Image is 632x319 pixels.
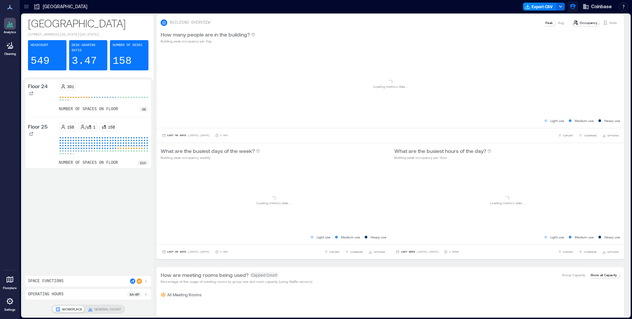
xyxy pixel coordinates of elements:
button: Coinbase [581,1,614,12]
p: What are the busiest days of the week? [161,147,255,155]
button: OPTIONS [601,249,620,255]
p: 391 [67,84,74,89]
p: Heavy use [604,234,620,240]
p: 38 [142,107,146,112]
button: Last Week |[DATE]-[DATE] [394,249,440,255]
a: Cleaning [2,37,18,58]
p: How many people are in the building? [161,31,250,38]
p: Floor 25 [28,123,48,131]
p: All Meeting Rooms [167,292,201,297]
p: Medium use [575,118,594,123]
p: Analytics [4,30,16,34]
p: [STREET_ADDRESS][US_STATE][US_STATE] [28,32,148,37]
p: Percentage of the usage of meeting rooms by group size and room capacity (using Waffle sensors) [161,279,312,284]
span: COMPARE [584,250,597,254]
p: 158 [67,124,74,130]
p: Show all Capacity [591,272,617,278]
span: EXPORT [563,134,573,137]
span: EXPORT [563,250,573,254]
p: number of spaces on floor [59,107,118,112]
button: EXPORT [557,249,575,255]
p: Loading metrics data ... [256,200,291,206]
p: What are the busiest hours of the day? [394,147,486,155]
p: Loading metrics data ... [373,84,408,89]
p: 1 Hour [449,250,459,254]
span: OPTIONS [607,134,619,137]
p: [GEOGRAPHIC_DATA] [43,3,87,10]
button: Export CSV [523,3,557,11]
p: Cleaning [4,52,16,56]
p: 158 [113,55,132,68]
a: Floorplans [1,272,19,292]
span: EXPORT [329,250,340,254]
span: OPTIONS [374,250,385,254]
p: 3.47 [72,55,97,68]
p: 158 [108,124,115,130]
p: Floorplans [3,286,17,290]
p: 210 [140,160,146,165]
p: Medium use [575,234,594,240]
p: 549 [31,55,50,68]
p: Building peak occupancy per Day [161,38,255,44]
p: Building peak occupancy weekly [161,155,260,160]
p: Number of Desks [113,43,142,48]
p: Desk-sharing ratio [72,43,105,53]
button: EXPORT [557,132,575,139]
p: Loading metrics data ... [490,200,525,206]
p: Headcount [31,43,48,48]
p: Peak [545,20,553,25]
p: Medium use [341,234,360,240]
p: Occupancy [580,20,597,25]
p: How are meeting rooms being used? [161,271,249,279]
a: Analytics [2,16,18,36]
button: COMPARE [577,249,598,255]
p: number of spaces on floor [59,160,118,165]
p: Space Functions [28,279,64,284]
p: BUILDING OVERVIEW [170,20,210,25]
span: OPTIONS [607,250,619,254]
p: Heavy use [371,234,386,240]
button: EXPORT [323,249,341,255]
p: 1 Day [220,134,228,137]
p: [GEOGRAPHIC_DATA] [28,16,148,30]
button: COMPARE [577,132,598,139]
span: Coinbase [591,3,612,10]
p: Light use [550,234,564,240]
button: OPTIONS [367,249,386,255]
button: Last 90 Days |[DATE]-[DATE] [161,132,211,139]
a: Settings [2,293,18,314]
p: 1 Day [220,250,228,254]
p: / [85,124,87,130]
span: Capped Count [250,272,278,278]
span: COMPARE [350,250,363,254]
button: COMPARE [344,249,364,255]
p: Group Capacity [562,272,585,278]
p: Visits [609,20,617,25]
p: WORKPLACE [62,307,82,312]
span: COMPARE [584,134,597,137]
p: Operating Hours [28,292,64,297]
button: Last 90 Days |[DATE]-[DATE] [161,249,211,255]
p: Settings [4,308,15,312]
p: 8a - 6p [130,292,139,297]
p: Light use [317,234,330,240]
p: GENERAL COUNT [94,307,121,312]
button: OPTIONS [601,132,620,139]
p: Light use [550,118,564,123]
p: Building peak occupancy per Hour [394,155,491,160]
p: 1 [93,124,95,130]
p: Avg [558,20,564,25]
p: Heavy use [604,118,620,123]
p: Floor 24 [28,82,48,90]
